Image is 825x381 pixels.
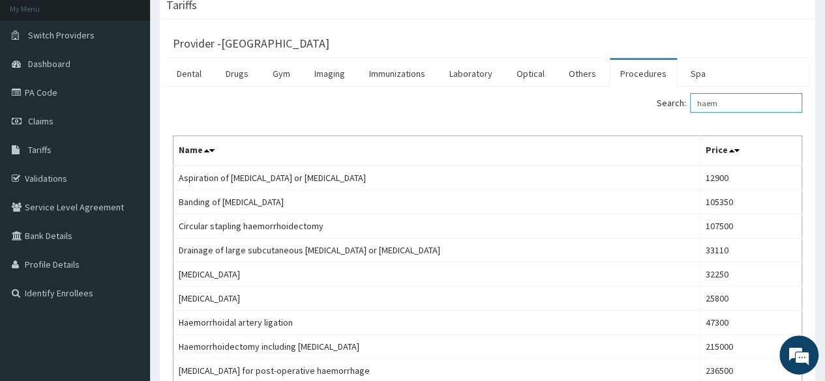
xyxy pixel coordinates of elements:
td: 105350 [700,190,802,214]
td: Drainage of large subcutaneous [MEDICAL_DATA] or [MEDICAL_DATA] [173,238,700,262]
td: Circular stapling haemorrhoidectomy [173,214,700,238]
td: 12900 [700,165,802,190]
a: Dental [166,60,212,87]
a: Immunizations [359,60,436,87]
a: Imaging [304,60,355,87]
td: 215000 [700,335,802,359]
td: [MEDICAL_DATA] [173,262,700,287]
td: Banding of [MEDICAL_DATA] [173,190,700,214]
td: 32250 [700,262,802,287]
input: Search: [690,93,802,113]
td: 107500 [700,214,802,238]
a: Spa [680,60,716,87]
td: Aspiration of [MEDICAL_DATA] or [MEDICAL_DATA] [173,165,700,190]
h3: Provider - [GEOGRAPHIC_DATA] [173,38,329,49]
td: 33110 [700,238,802,262]
span: Claims [28,115,53,127]
span: Dashboard [28,58,70,70]
th: Price [700,136,802,166]
a: Drugs [215,60,259,87]
span: Switch Providers [28,29,95,41]
div: Minimize live chat window [214,7,245,38]
a: Gym [262,60,301,87]
div: Chat with us now [68,73,219,90]
img: d_794563401_company_1708531726252_794563401 [24,65,53,98]
textarea: Type your message and hit 'Enter' [7,247,248,293]
a: Others [558,60,607,87]
td: Haemorrhoidal artery ligation [173,311,700,335]
a: Laboratory [439,60,503,87]
label: Search: [657,93,802,113]
span: We're online! [76,110,180,242]
th: Name [173,136,700,166]
a: Optical [506,60,555,87]
td: Haemorrhoidectomy including [MEDICAL_DATA] [173,335,700,359]
a: Procedures [610,60,677,87]
td: 25800 [700,287,802,311]
span: Tariffs [28,144,52,156]
td: [MEDICAL_DATA] [173,287,700,311]
td: 47300 [700,311,802,335]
